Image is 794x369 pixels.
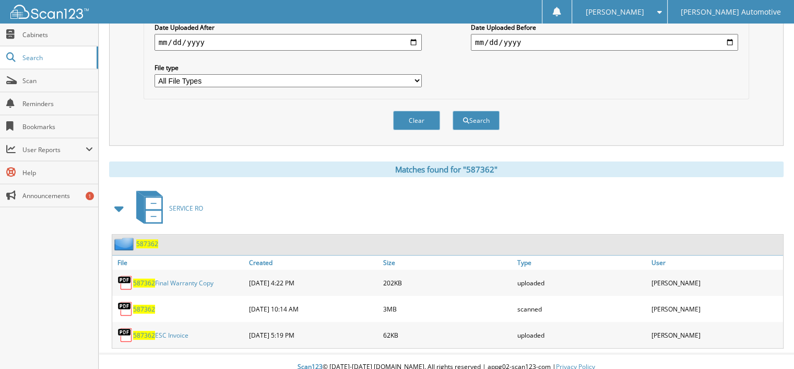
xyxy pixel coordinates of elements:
div: 202KB [381,272,515,293]
div: 1 [86,192,94,200]
img: folder2.png [114,237,136,250]
div: 62KB [381,325,515,345]
span: [PERSON_NAME] Automotive [681,9,781,15]
span: [PERSON_NAME] [585,9,644,15]
a: File [112,256,246,270]
img: PDF.png [117,327,133,343]
input: end [471,34,738,51]
a: User [649,256,783,270]
label: Date Uploaded After [155,23,422,32]
a: 587362 [133,305,155,314]
a: SERVICE RO [130,188,203,229]
span: SERVICE RO [169,204,203,213]
input: start [155,34,422,51]
div: uploaded [515,272,649,293]
img: scan123-logo-white.svg [10,5,89,19]
button: Search [453,111,500,130]
span: Scan [22,76,93,85]
div: scanned [515,298,649,319]
a: Created [246,256,381,270]
img: PDF.png [117,275,133,291]
a: 587362Final Warranty Copy [133,279,214,287]
span: Help [22,168,93,177]
div: uploaded [515,325,649,345]
a: Type [515,256,649,270]
div: [PERSON_NAME] [649,298,783,319]
div: [DATE] 4:22 PM [246,272,381,293]
span: User Reports [22,145,86,154]
span: Bookmarks [22,122,93,131]
div: [DATE] 10:14 AM [246,298,381,319]
div: [DATE] 5:19 PM [246,325,381,345]
a: 587362 [136,239,158,248]
div: [PERSON_NAME] [649,325,783,345]
a: Size [381,256,515,270]
div: 3MB [381,298,515,319]
span: Search [22,53,91,62]
a: 587362ESC Invoice [133,331,188,340]
label: Date Uploaded Before [471,23,738,32]
span: 587362 [133,331,155,340]
img: PDF.png [117,301,133,317]
span: Reminders [22,99,93,108]
button: Clear [393,111,440,130]
label: File type [155,63,422,72]
span: 587362 [133,279,155,287]
div: Matches found for "587362" [109,162,784,177]
span: Cabinets [22,30,93,39]
div: [PERSON_NAME] [649,272,783,293]
span: Announcements [22,191,93,200]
